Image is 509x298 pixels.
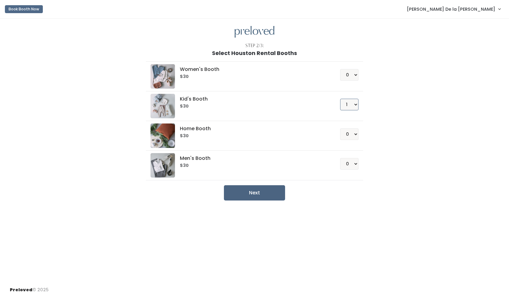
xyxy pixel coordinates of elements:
div: © 2025 [10,282,49,293]
h5: Home Booth [180,126,325,131]
h5: Kid's Booth [180,96,325,102]
h6: $30 [180,104,325,109]
button: Book Booth Now [5,5,43,13]
h6: $30 [180,74,325,79]
h5: Women's Booth [180,67,325,72]
h1: Select Houston Rental Booths [212,50,297,56]
img: preloved logo [150,123,175,148]
img: preloved logo [235,26,274,38]
a: [PERSON_NAME] De la [PERSON_NAME] [401,2,507,16]
img: preloved logo [150,153,175,178]
h6: $30 [180,163,325,168]
div: Step 2/3: [245,42,264,49]
a: Book Booth Now [5,2,43,16]
button: Next [224,185,285,201]
span: Preloved [10,287,32,293]
img: preloved logo [150,94,175,118]
img: preloved logo [150,64,175,89]
span: [PERSON_NAME] De la [PERSON_NAME] [407,6,495,13]
h6: $30 [180,134,325,138]
h5: Men's Booth [180,156,325,161]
